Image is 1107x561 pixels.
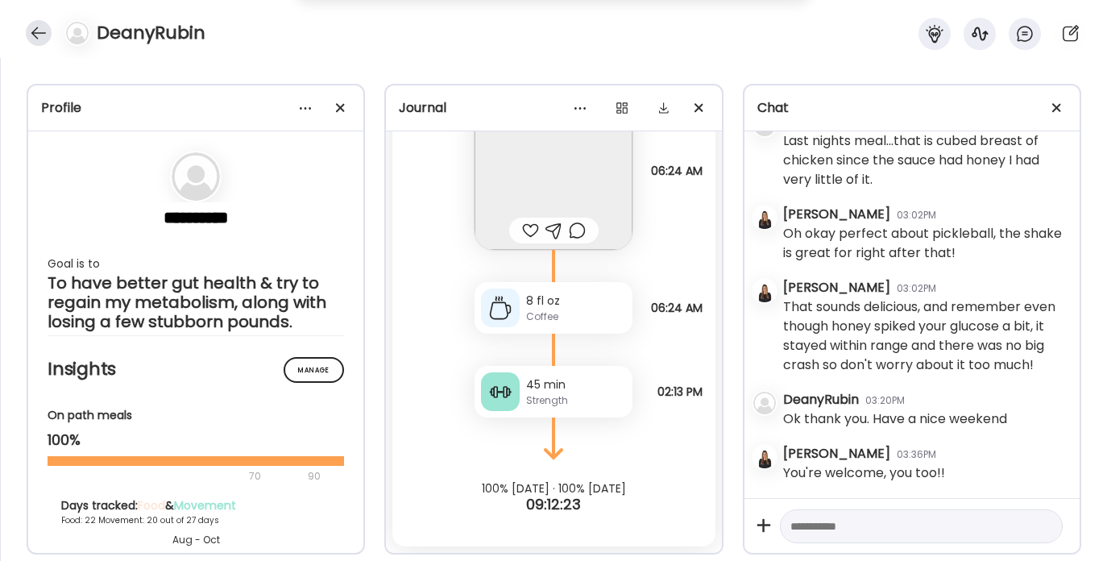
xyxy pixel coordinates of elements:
span: Movement [174,497,236,513]
div: 8 fl oz [526,293,626,310]
div: 03:02PM [897,281,936,296]
div: To have better gut health & try to regain my metabolism, along with losing a few stubborn pounds. [48,273,344,331]
div: 03:02PM [897,208,936,222]
div: Manage [284,357,344,383]
div: Ok thank you. Have a nice weekend [783,409,1007,429]
div: That sounds delicious, and remember even though honey spiked your glucose a bit, it stayed within... [783,297,1067,375]
div: Journal [399,98,708,118]
div: [PERSON_NAME] [783,444,890,463]
span: Food [138,497,165,513]
div: Strength [526,393,626,408]
span: 02:13 PM [657,384,703,399]
img: bg-avatar-default.svg [753,392,776,414]
div: Food: 22 Movement: 20 out of 27 days [61,514,330,526]
div: Chat [757,98,1067,118]
div: Days tracked: & [61,497,330,514]
div: [PERSON_NAME] [783,205,890,224]
div: 45 min [526,376,626,393]
img: avatars%2Fkjfl9jNWPhc7eEuw3FeZ2kxtUMH3 [753,280,776,302]
div: 09:12:23 [386,495,721,514]
div: Aug - Oct [61,533,330,547]
img: avatars%2Fkjfl9jNWPhc7eEuw3FeZ2kxtUMH3 [753,206,776,229]
div: Profile [41,98,350,118]
span: 06:24 AM [651,301,703,315]
div: Goal is to [48,254,344,273]
h4: DeanyRubin [97,20,205,46]
div: DeanyRubin [783,390,859,409]
div: Coffee [526,310,626,324]
img: bg-avatar-default.svg [172,152,220,201]
div: 03:36PM [897,447,936,462]
span: 06:24 AM [651,164,703,178]
div: 100% [DATE] · 100% [DATE] [386,482,721,495]
div: Last nights meal…that is cubed breast of chicken since the sauce had honey I had very little of it. [783,131,1067,189]
h2: Insights [48,357,344,381]
img: bg-avatar-default.svg [66,22,89,44]
div: Oh okay perfect about pickleball, the shake is great for right after that! [783,224,1067,263]
div: On path meals [48,407,344,424]
img: images%2FT4hpSHujikNuuNlp83B0WiiAjC52%2F42nbn72ZW47sJ191C6fM%2FzxM4hiKrONTtUMKl5ju4_240 [475,92,632,250]
img: avatars%2Fkjfl9jNWPhc7eEuw3FeZ2kxtUMH3 [753,446,776,468]
div: 90 [306,467,322,486]
div: 03:20PM [865,393,905,408]
div: [PERSON_NAME] [783,278,890,297]
div: 70 [48,467,303,486]
div: You're welcome, you too!! [783,463,945,483]
div: 100% [48,430,344,450]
